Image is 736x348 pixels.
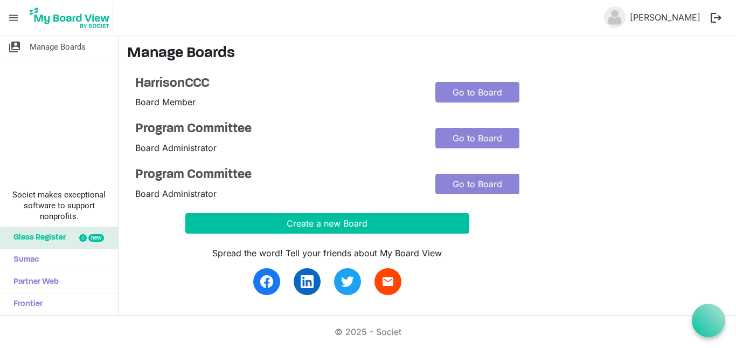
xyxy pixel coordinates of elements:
a: [PERSON_NAME] [626,6,705,28]
span: Glass Register [8,227,66,249]
a: © 2025 - Societ [335,326,401,337]
a: Go to Board [435,174,519,194]
span: Manage Boards [30,36,86,58]
span: switch_account [8,36,21,58]
img: no-profile-picture.svg [604,6,626,28]
span: Societ makes exceptional software to support nonprofits. [5,189,113,222]
img: facebook.svg [260,275,273,288]
div: new [88,234,104,242]
a: Program Committee [135,121,419,137]
img: twitter.svg [341,275,354,288]
span: Board Member [135,97,196,107]
img: linkedin.svg [301,275,314,288]
div: Spread the word! Tell your friends about My Board View [185,247,469,260]
h3: Manage Boards [127,45,727,63]
span: Partner Web [8,271,59,293]
button: logout [705,6,727,29]
span: Board Administrator [135,188,217,199]
span: email [381,275,394,288]
span: menu [3,8,24,28]
a: HarrisonCCC [135,76,419,92]
a: email [374,268,401,295]
button: Create a new Board [185,213,469,234]
span: Sumac [8,249,39,271]
img: My Board View Logo [26,4,113,31]
a: Program Committee [135,167,419,183]
a: Go to Board [435,82,519,103]
span: Frontier [8,294,43,315]
a: My Board View Logo [26,4,117,31]
a: Go to Board [435,128,519,148]
span: Board Administrator [135,142,217,153]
